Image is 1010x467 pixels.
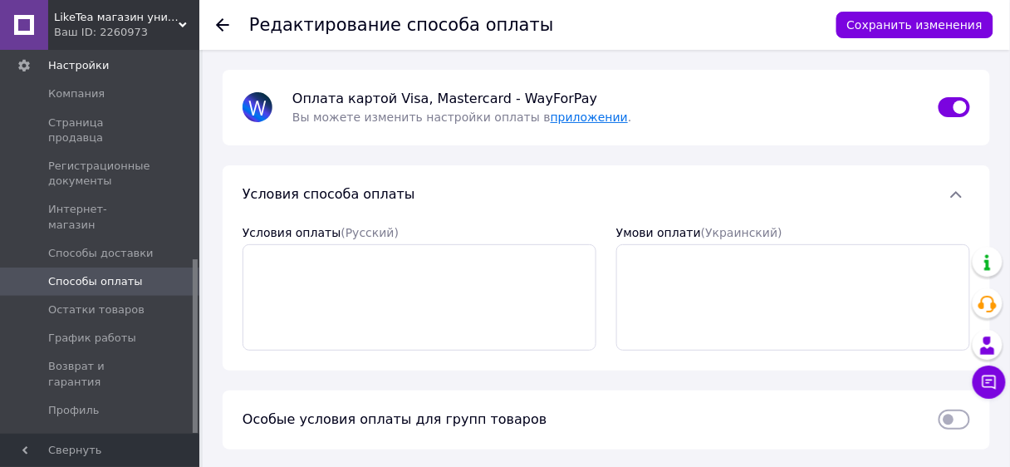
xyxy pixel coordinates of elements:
label: Умови оплати [616,226,782,239]
span: Возврат и гарантия [48,359,154,389]
div: Редактирование способа оплаты [249,17,554,34]
span: Менеджеры [48,431,117,446]
label: Условия оплаты [243,226,399,239]
span: Интернет-магазин [48,202,154,232]
span: Способы оплаты [48,274,143,289]
div: Вернуться к списку оплат [216,17,229,33]
span: LikeTea магазин уникального чая и полезных сладостей [54,10,179,25]
span: Особые условия оплаты для групп товаров [243,411,547,427]
button: Чат с покупателем [973,366,1006,399]
button: Сохранить изменения [836,12,993,38]
span: График работы [48,331,136,346]
span: (Украинский) [701,226,782,239]
span: Регистрационные документы [48,159,154,189]
span: Способы доставки [48,246,154,261]
span: Остатки товаров [48,302,145,317]
span: Компания [48,86,105,101]
span: (Русский) [341,226,399,239]
span: Оплата картой Visa, Mastercard - WayForPay [292,91,597,106]
span: Страница продавца [48,116,154,145]
div: Ваш ID: 2260973 [54,25,199,40]
span: Профиль [48,403,100,418]
a: приложении [551,111,628,124]
span: Вы можете изменить настройки оплаты в . [292,111,632,124]
span: Настройки [48,58,109,73]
